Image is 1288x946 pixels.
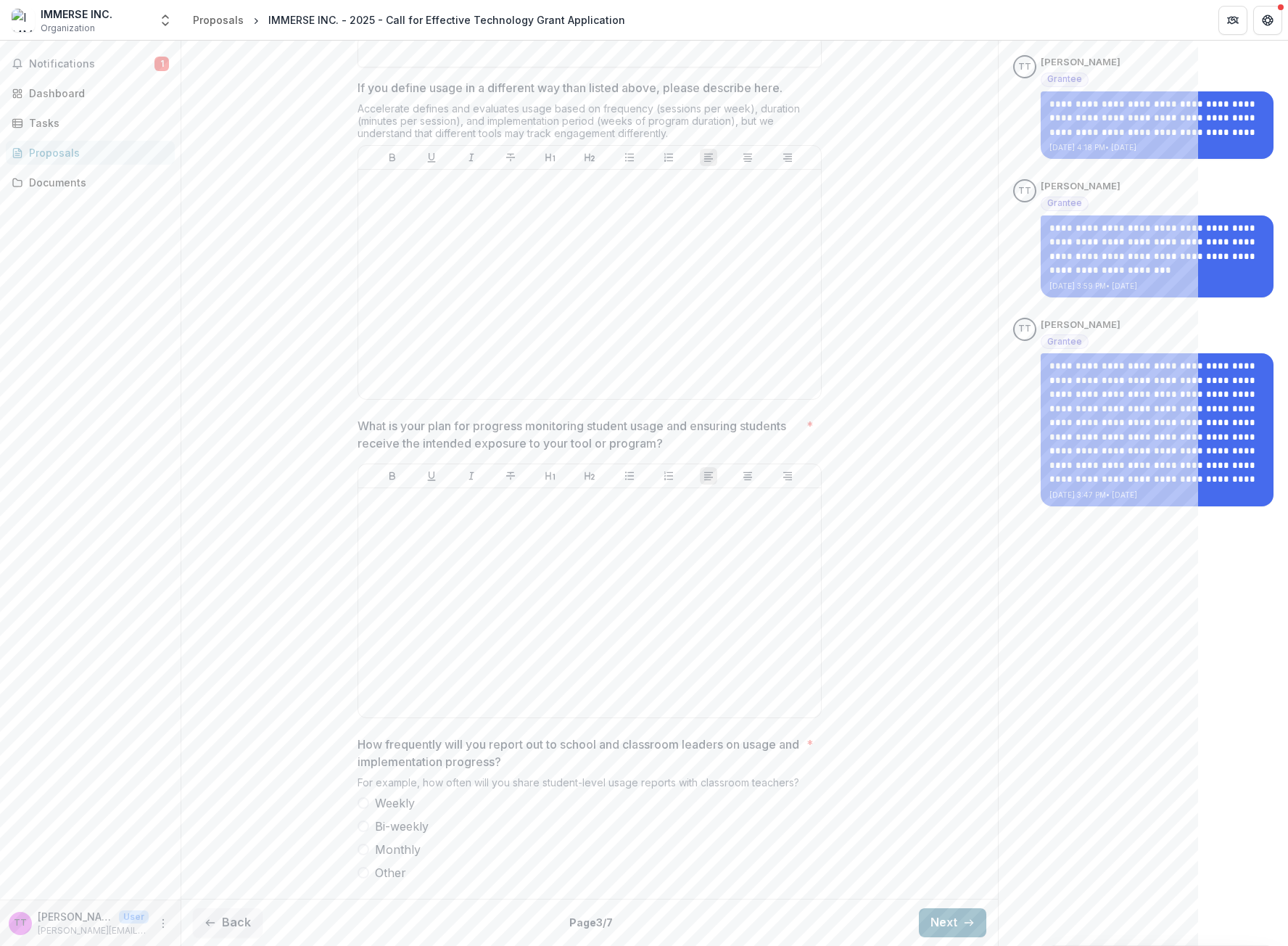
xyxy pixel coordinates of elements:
button: Align Right [779,467,796,485]
button: Bold [384,149,401,166]
span: Notifications [29,58,154,70]
p: [DATE] 4:18 PM • [DATE] [1049,142,1265,153]
button: Ordered List [660,149,677,166]
nav: breadcrumb [187,9,631,30]
div: Tricia Thrasher [1018,186,1031,196]
button: Align Left [700,149,717,166]
p: What is your plan for progress monitoring student usage and ensuring students receive the intende... [358,417,801,452]
span: 1 [154,57,169,71]
button: Get Help [1253,6,1282,35]
button: Notifications1 [6,52,175,75]
div: Proposals [193,12,244,28]
p: User [119,910,149,924]
span: Weekly [375,794,415,812]
a: Documents [6,170,175,194]
p: If you define usage in a different way than listed above, please describe here. [358,79,783,96]
span: Grantee [1047,198,1082,208]
button: Back [193,908,263,937]
div: IMMERSE INC. - 2025 - Call for Effective Technology Grant Application [268,12,625,28]
button: Align Center [739,149,756,166]
p: [PERSON_NAME] [1041,55,1120,70]
button: Align Left [700,467,717,485]
button: Partners [1218,6,1247,35]
button: Heading 1 [542,467,559,485]
button: Open entity switcher [155,6,176,35]
button: Next [919,908,986,937]
p: [DATE] 3:59 PM • [DATE] [1049,281,1265,292]
a: Dashboard [6,81,175,105]
button: Heading 2 [581,467,598,485]
span: Grantee [1047,337,1082,347]
button: Underline [423,149,440,166]
span: Organization [41,22,95,35]
button: Heading 2 [581,149,598,166]
button: Strike [502,149,519,166]
button: Align Right [779,149,796,166]
div: Tricia Thrasher [1018,324,1031,334]
p: Page 3 / 7 [569,915,613,930]
div: Proposals [29,145,163,160]
button: Bullet List [621,467,638,485]
div: Accelerate defines and evaluates usage based on frequency (sessions per week), duration (minutes ... [358,102,822,145]
p: [PERSON_NAME] [38,909,113,924]
div: Tricia Thrasher [1018,62,1031,72]
button: Italicize [463,467,480,485]
p: [PERSON_NAME][EMAIL_ADDRESS][DOMAIN_NAME] [38,924,149,937]
button: Heading 1 [542,149,559,166]
div: Documents [29,175,163,190]
div: Dashboard [29,86,163,101]
p: How frequently will you report out to school and classroom leaders on usage and implementation pr... [358,736,801,770]
button: Bullet List [621,149,638,166]
span: Grantee [1047,74,1082,84]
button: Align Center [739,467,756,485]
button: Ordered List [660,467,677,485]
div: Tricia Thrasher [14,918,27,928]
span: Bi-weekly [375,818,429,835]
p: [DATE] 3:47 PM • [DATE] [1049,490,1265,501]
div: IMMERSE INC. [41,7,112,22]
img: IMMERSE INC. [12,9,35,32]
a: Proposals [187,9,249,30]
button: Underline [423,467,440,485]
div: For example, how often will you share student-level usage reports with classroom teachers? [358,776,822,794]
a: Proposals [6,141,175,165]
button: Bold [384,467,401,485]
p: [PERSON_NAME] [1041,179,1120,194]
span: Other [375,864,406,881]
button: Italicize [463,149,480,166]
a: Tasks [6,111,175,135]
button: More [154,915,172,932]
button: Strike [502,467,519,485]
div: Tasks [29,115,163,131]
p: [PERSON_NAME] [1041,318,1120,332]
span: Monthly [375,841,421,858]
